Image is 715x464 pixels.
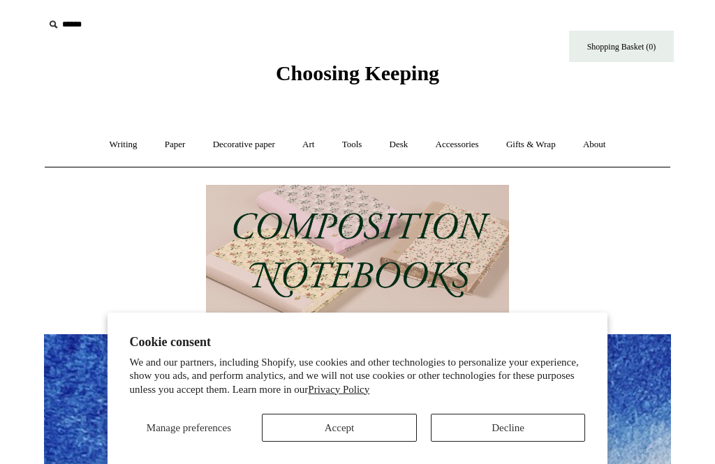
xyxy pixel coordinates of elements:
button: Accept [262,414,417,442]
a: Accessories [423,126,492,163]
a: Writing [97,126,150,163]
a: Tools [330,126,375,163]
a: Choosing Keeping [276,73,439,82]
a: Shopping Basket (0) [569,31,674,62]
img: 202302 Composition ledgers.jpg__PID:69722ee6-fa44-49dd-a067-31375e5d54ec [206,185,509,314]
a: Decorative paper [200,126,288,163]
a: Paper [152,126,198,163]
a: Art [290,126,327,163]
h2: Cookie consent [130,335,586,350]
a: Gifts & Wrap [494,126,568,163]
p: We and our partners, including Shopify, use cookies and other technologies to personalize your ex... [130,356,586,397]
button: Decline [431,414,586,442]
a: About [570,126,619,163]
a: Privacy Policy [308,384,369,395]
span: Choosing Keeping [276,61,439,84]
span: Manage preferences [147,422,231,433]
button: Manage preferences [130,414,249,442]
a: Desk [377,126,421,163]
